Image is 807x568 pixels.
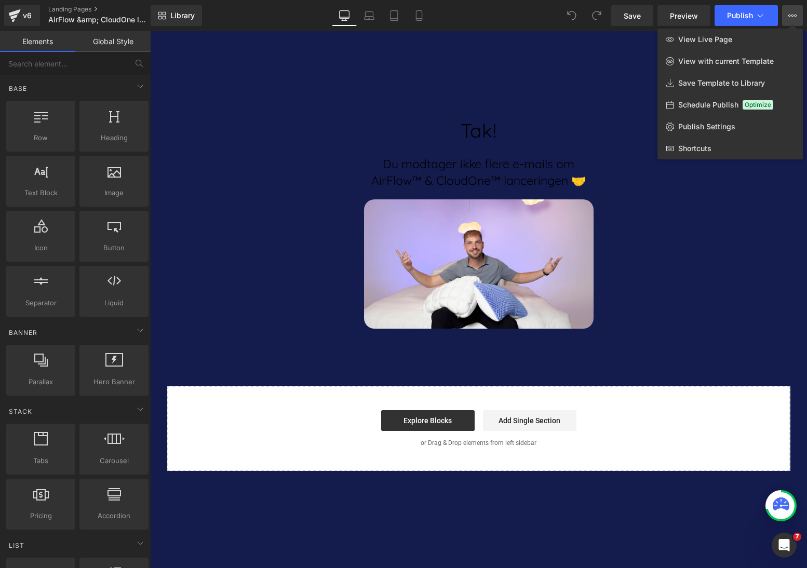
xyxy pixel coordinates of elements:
span: Save [624,10,641,21]
a: Preview [657,5,710,26]
nav: Primary [104,29,553,56]
a: v6 [4,5,40,26]
summary: NapPillow™ [104,29,175,43]
span: Du modtager ikke flere e-mails om AirFlow™ & CloudOne™ lanceringen 🤝 [221,125,436,157]
img: denmark-flag [579,7,587,15]
span: Preview [670,10,698,21]
iframe: Intercom live chat [772,533,797,558]
span: Banner [8,328,38,337]
span: Sengetøj [356,29,398,43]
a: Global Style [75,31,151,52]
span: Parallax [9,376,72,387]
p: Over 250.000 veludhvilede kunder sover bedre med TheNap [229,5,428,17]
span: Tilbehør [464,29,505,43]
span: Text Block [9,187,72,198]
summary: Junior [407,29,456,43]
summary: Tilbehør [456,29,513,43]
span: Outlet [160,42,184,56]
img: https://www.ingenco2.dk/certificate/7166/da [342,519,446,560]
span: Carousel [83,455,145,466]
a: Desktop [332,5,357,26]
button: Redo [586,5,607,26]
a: NapCool™ [223,29,280,43]
span: Icon [9,242,72,253]
span: Dyner [183,29,214,43]
span: Tabs [9,455,72,466]
a: Landing Pages [48,5,168,13]
a: Laptop [357,5,382,26]
span: NapPillow™ [112,29,167,43]
span: Publish Settings [678,122,735,131]
span: Hero Banner [83,376,145,387]
span: Accordion [83,510,145,521]
span: Publish [727,11,753,20]
span: 7 [793,533,801,541]
div: Dansk virksomhed [489,5,649,17]
span: Base [8,84,28,93]
a: 0 elementer [635,32,655,52]
a: Outlet [152,42,193,56]
span: Liquid [83,297,145,308]
a: New Library [151,5,202,26]
button: View Live PageView with current TemplateSave Template to LibrarySchedule PublishOptimizePublish S... [782,5,803,26]
span: Pricing [9,510,72,521]
a: Explore Blocks [231,379,325,400]
button: Undo [561,5,582,26]
a: Mobile [407,5,432,26]
h1: Tak! [214,90,443,109]
span: Heading [83,132,145,143]
span: Library [170,11,195,20]
span: Junior [415,29,448,43]
span: Separator [9,297,72,308]
span: Row [9,132,72,143]
span: NapTopper™ [289,29,339,43]
summary: Sengetøj [347,29,407,43]
span: List [8,540,25,550]
a: Add Single Section [333,379,426,400]
span: AirFlow &amp; CloudOne lancering afmelding [48,16,148,24]
a: Søg [610,32,630,52]
button: Publish [715,5,778,26]
span: Image [83,187,145,198]
summary: Hjælp [104,42,152,56]
a: Tablet [382,5,407,26]
summary: Dyner [175,29,223,43]
span: Button [83,242,145,253]
span: Stack [8,407,33,416]
a: CO2 neutralt website – certifikat for TheNap Danmark [342,520,446,531]
span: Optimize [743,100,773,110]
a: NapTopper™ [280,29,347,43]
span: Schedule Publish [678,100,738,110]
p: or Drag & Drop elements from left sidebar [34,408,624,415]
span: Save Template to Library [678,78,765,88]
span: Brug for hjælp? [19,5,69,17]
span: NapCool™ [231,29,272,43]
span: Shortcuts [678,144,711,153]
div: v6 [21,9,34,22]
span: View Live Page [678,35,732,44]
span: Hjælp [112,42,144,56]
span: View with current Template [678,57,774,66]
img: TheNap [8,35,47,49]
a: Brug for hjælp? [8,5,168,17]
